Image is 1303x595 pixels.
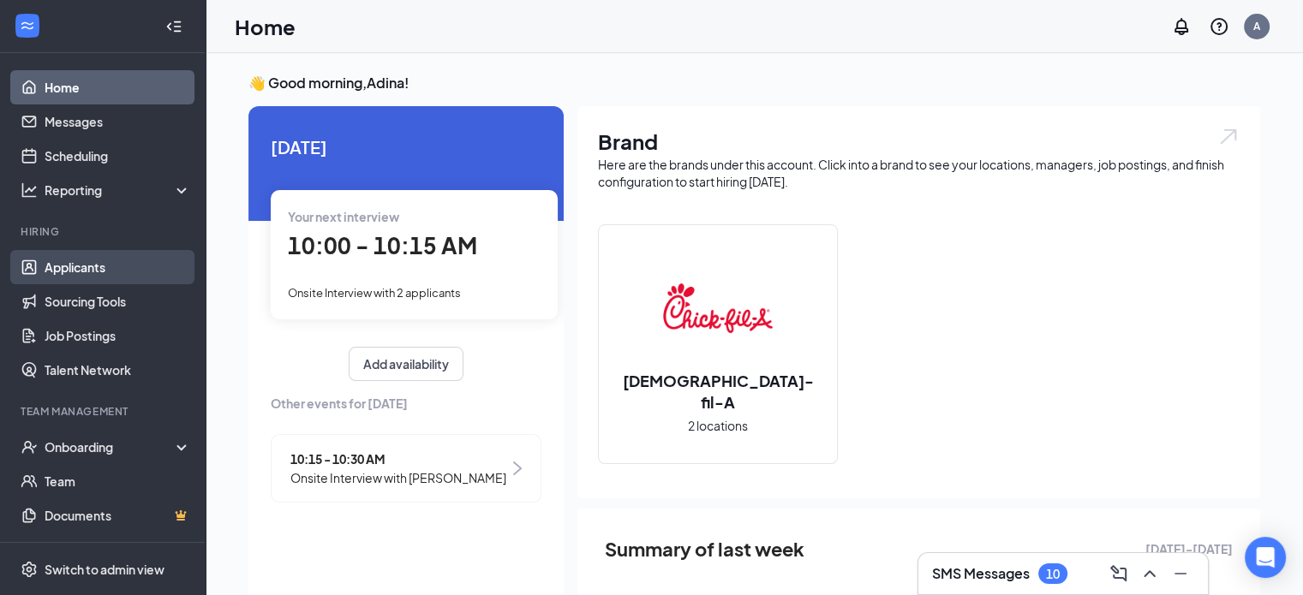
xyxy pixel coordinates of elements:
[21,438,38,455] svg: UserCheck
[45,561,164,578] div: Switch to admin view
[45,250,191,284] a: Applicants
[45,498,191,533] a: DocumentsCrown
[688,416,748,435] span: 2 locations
[21,181,38,199] svg: Analysis
[1136,560,1163,587] button: ChevronUp
[45,318,191,353] a: Job Postings
[1209,16,1229,37] svg: QuestionInfo
[663,253,773,363] img: Chick-fil-A
[1217,127,1240,146] img: open.6027fd2a22e1237b5b06.svg
[290,468,506,487] span: Onsite Interview with [PERSON_NAME]
[599,370,837,413] h2: [DEMOGRAPHIC_DATA]-fil-A
[248,74,1260,92] h3: 👋 Good morning, Adina !
[21,404,188,419] div: Team Management
[1046,567,1060,581] div: 10
[45,438,176,455] div: Onboarding
[598,156,1240,190] div: Here are the brands under this account. Click into a brand to see your locations, managers, job p...
[45,181,192,199] div: Reporting
[45,284,191,318] a: Sourcing Tools
[1253,19,1260,33] div: A
[288,286,461,300] span: Onsite Interview with 2 applicants
[45,353,191,387] a: Talent Network
[288,209,399,224] span: Your next interview
[1171,16,1192,37] svg: Notifications
[19,17,36,34] svg: WorkstreamLogo
[235,12,296,41] h1: Home
[271,394,541,413] span: Other events for [DATE]
[349,347,463,381] button: Add availability
[290,449,506,468] span: 10:15 - 10:30 AM
[1245,537,1286,578] div: Open Intercom Messenger
[1145,539,1233,558] span: [DATE] - [DATE]
[1139,563,1160,584] svg: ChevronUp
[45,464,191,498] a: Team
[1170,563,1191,584] svg: Minimize
[1109,563,1129,584] svg: ComposeMessage
[271,134,541,160] span: [DATE]
[45,533,191,567] a: SurveysCrown
[21,561,38,578] svg: Settings
[1105,560,1133,587] button: ComposeMessage
[165,18,182,35] svg: Collapse
[288,231,477,259] span: 10:00 - 10:15 AM
[598,127,1240,156] h1: Brand
[45,70,191,104] a: Home
[932,564,1030,583] h3: SMS Messages
[45,139,191,173] a: Scheduling
[1167,560,1194,587] button: Minimize
[21,224,188,239] div: Hiring
[605,534,804,564] span: Summary of last week
[45,104,191,139] a: Messages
